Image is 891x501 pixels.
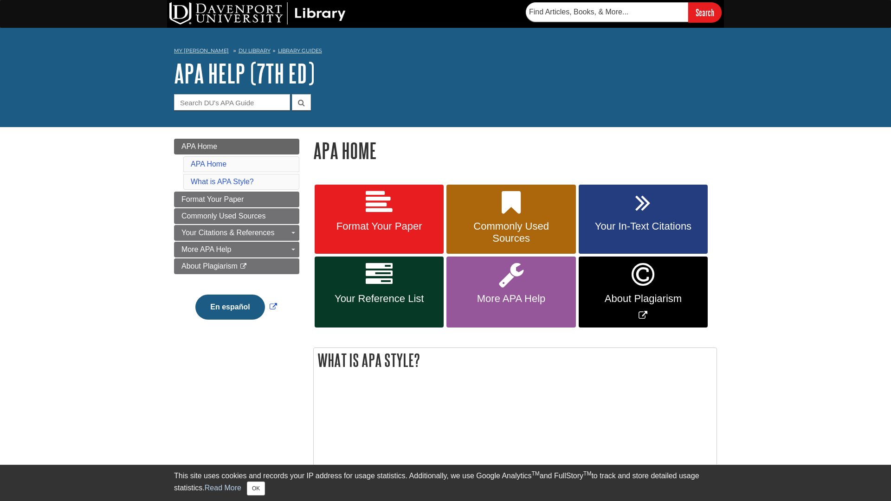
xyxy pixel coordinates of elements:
span: Your In-Text Citations [586,220,701,232]
a: Library Guides [278,47,322,54]
sup: TM [531,470,539,477]
span: About Plagiarism [181,262,238,270]
a: What is APA Style? [191,178,254,186]
a: Format Your Paper [315,185,444,254]
span: Format Your Paper [322,220,437,232]
div: Guide Page Menu [174,139,299,335]
a: Read More [205,484,241,492]
a: More APA Help [174,242,299,257]
a: APA Home [191,160,226,168]
a: About Plagiarism [174,258,299,274]
span: APA Home [181,142,217,150]
img: DU Library [169,2,346,25]
span: Your Reference List [322,293,437,305]
sup: TM [583,470,591,477]
a: Link opens in new window [193,303,279,311]
span: Format Your Paper [181,195,244,203]
input: Search DU's APA Guide [174,94,290,110]
h2: What is APA Style? [314,348,717,373]
span: More APA Help [453,293,568,305]
span: Your Citations & References [181,229,274,237]
span: More APA Help [181,245,231,253]
input: Find Articles, Books, & More... [526,2,688,22]
button: En español [195,295,265,320]
a: Commonly Used Sources [174,208,299,224]
button: Close [247,482,265,495]
a: Your Citations & References [174,225,299,241]
a: My [PERSON_NAME] [174,47,229,55]
a: DU Library [239,47,271,54]
a: Your Reference List [315,257,444,328]
i: This link opens in a new window [239,263,247,270]
h1: APA Home [313,139,717,162]
a: Your In-Text Citations [579,185,708,254]
div: This site uses cookies and records your IP address for usage statistics. Additionally, we use Goo... [174,470,717,495]
input: Search [688,2,722,22]
a: APA Home [174,139,299,154]
nav: breadcrumb [174,45,717,59]
span: Commonly Used Sources [181,212,265,220]
a: Commonly Used Sources [446,185,575,254]
a: More APA Help [446,257,575,328]
a: Format Your Paper [174,192,299,207]
a: Link opens in new window [579,257,708,328]
form: Searches DU Library's articles, books, and more [526,2,722,22]
span: Commonly Used Sources [453,220,568,244]
a: APA Help (7th Ed) [174,59,315,88]
span: About Plagiarism [586,293,701,305]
